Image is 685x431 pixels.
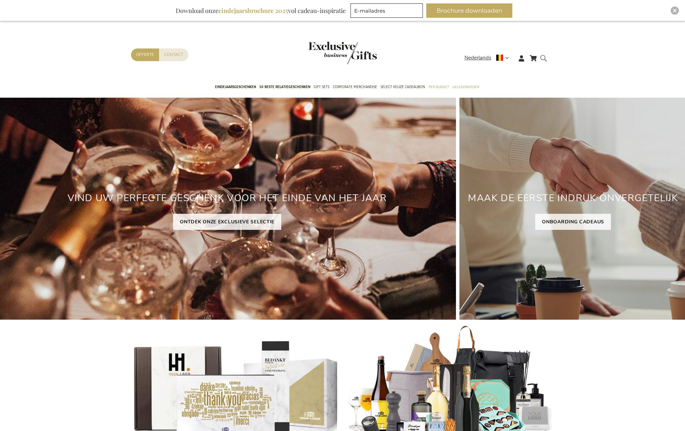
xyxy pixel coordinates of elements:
[426,3,512,18] button: Brochure downloaden
[218,6,288,15] b: eindejaarsbrochure 2025
[673,9,677,13] img: Close
[465,54,491,62] span: Nederlands
[131,48,159,61] a: Offerte
[465,54,513,62] div: Nederlands
[309,42,377,64] img: Exclusive Business gifts logo
[314,83,329,91] span: Gift Sets
[259,83,310,91] span: 50 beste relatiegeschenken
[535,214,611,230] a: ONBOARDING CADEAUS
[428,83,449,91] span: Per Budget
[671,6,679,15] div: Close
[452,83,479,91] span: Gelegenheden
[351,3,425,20] form: marketing offers and promotions
[351,3,423,18] input: E-mailadres
[381,83,425,91] span: Select Keuze Cadeaubon
[309,42,343,64] a: store logo
[333,83,377,91] span: Corporate Merchandise
[159,48,188,61] a: Contact
[173,214,281,230] a: ONTDEK ONZE EXCLUSIEVE SELECTIE
[215,83,256,91] span: Eindejaarsgeschenken
[173,3,349,18] div: Download onze vol cadeau-inspiratie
